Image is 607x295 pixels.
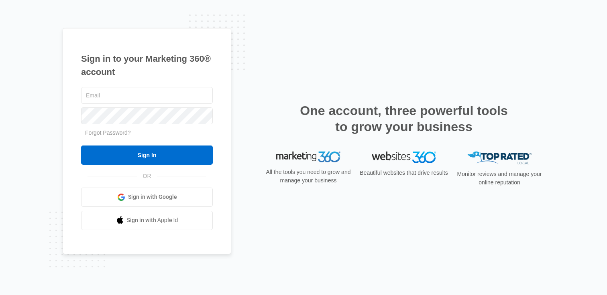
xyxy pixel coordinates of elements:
input: Email [81,87,213,104]
a: Sign in with Google [81,188,213,207]
a: Forgot Password? [85,129,131,136]
h2: One account, three powerful tools to grow your business [297,103,510,135]
h1: Sign in to your Marketing 360® account [81,52,213,79]
a: Sign in with Apple Id [81,211,213,230]
p: All the tools you need to grow and manage your business [263,168,353,185]
span: Sign in with Apple Id [127,216,178,224]
img: Websites 360 [372,152,436,163]
span: Sign in with Google [128,193,177,201]
input: Sign In [81,145,213,165]
img: Marketing 360 [276,152,340,163]
span: OR [137,172,157,180]
p: Beautiful websites that drive results [359,169,449,177]
p: Monitor reviews and manage your online reputation [454,170,544,187]
img: Top Rated Local [467,152,532,165]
